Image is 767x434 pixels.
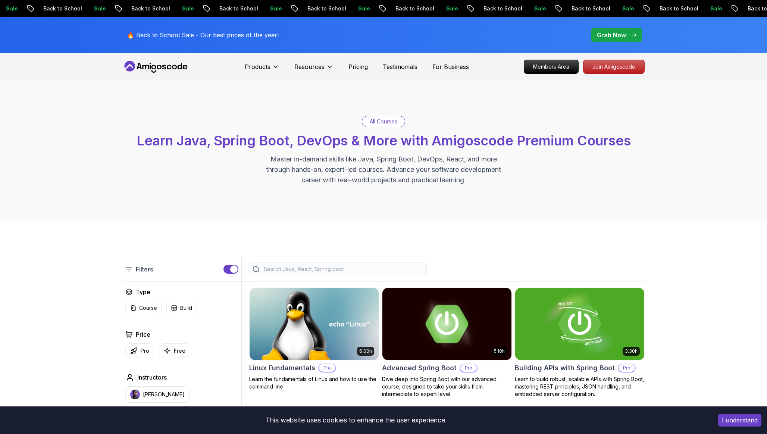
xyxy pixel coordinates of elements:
button: Free [159,343,190,358]
a: Building APIs with Spring Boot card3.30hBuilding APIs with Spring BootProLearn to build robust, s... [515,287,645,398]
h2: Instructors [137,373,167,382]
button: Resources [294,62,334,77]
img: instructor img [130,390,140,399]
button: Accept cookies [718,414,761,427]
p: Pro [141,347,149,355]
p: Grab Now [597,31,626,40]
p: Sale [527,5,551,12]
p: Back to School [213,5,263,12]
h2: Price [136,330,150,339]
p: Products [245,62,270,71]
p: Free [174,347,185,355]
p: Sale [175,5,199,12]
img: Building APIs with Spring Boot card [515,288,644,360]
p: Learn the fundamentals of Linux and how to use the command line [249,375,379,390]
a: Linux Fundamentals card6.00hLinux FundamentalsProLearn the fundamentals of Linux and how to use t... [249,287,379,390]
p: Back to School [565,5,616,12]
p: Dive deep into Spring Boot with our advanced course, designed to take your skills from intermedia... [382,375,512,398]
h2: Type [136,287,150,296]
p: Pro [319,364,335,372]
button: Build [166,301,197,315]
p: Pro [619,364,635,372]
p: 🔥 Back to School Sale - Our best prices of the year! [127,31,279,40]
p: Back to School [389,5,439,12]
p: Back to School [653,5,704,12]
a: Advanced Spring Boot card5.18hAdvanced Spring BootProDive deep into Spring Boot with our advanced... [382,287,512,398]
p: Pro [460,364,477,372]
p: 5.18h [494,348,505,354]
a: Members Area [524,60,579,74]
h2: Advanced Spring Boot [382,363,457,373]
p: Sale [263,5,287,12]
p: Back to School [477,5,527,12]
p: Sale [704,5,727,12]
p: Master in-demand skills like Java, Spring Boot, DevOps, React, and more through hands-on, expert-... [258,154,509,185]
span: Learn Java, Spring Boot, DevOps & More with Amigoscode Premium Courses [137,132,631,149]
p: Join Amigoscode [583,60,644,73]
p: Learn to build robust, scalable APIs with Spring Boot, mastering REST principles, JSON handling, ... [515,375,645,398]
a: Testimonials [383,62,417,71]
h2: Linux Fundamentals [249,363,315,373]
p: [PERSON_NAME] [143,391,185,398]
button: Pro [125,343,154,358]
p: Members Area [524,60,578,73]
a: Pricing [348,62,368,71]
div: This website uses cookies to enhance the user experience. [6,412,707,428]
p: Back to School [301,5,351,12]
img: Linux Fundamentals card [250,288,379,360]
p: Sale [351,5,375,12]
button: instructor img[PERSON_NAME] [125,386,190,403]
p: 3.30h [625,348,638,354]
p: All Courses [370,118,397,125]
a: Join Amigoscode [583,60,645,74]
button: Products [245,62,279,77]
input: Search Java, React, Spring boot ... [262,265,422,273]
h2: Building APIs with Spring Boot [515,363,615,373]
p: Back to School [125,5,175,12]
p: 6.00h [359,348,372,354]
p: Sale [439,5,463,12]
p: Back to School [37,5,87,12]
p: Sale [87,5,111,12]
p: Sale [616,5,639,12]
p: Build [180,304,192,312]
a: For Business [432,62,469,71]
img: Advanced Spring Boot card [382,288,511,360]
p: Resources [294,62,325,71]
p: Filters [136,265,153,274]
p: Course [139,304,157,312]
button: Course [125,301,162,315]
